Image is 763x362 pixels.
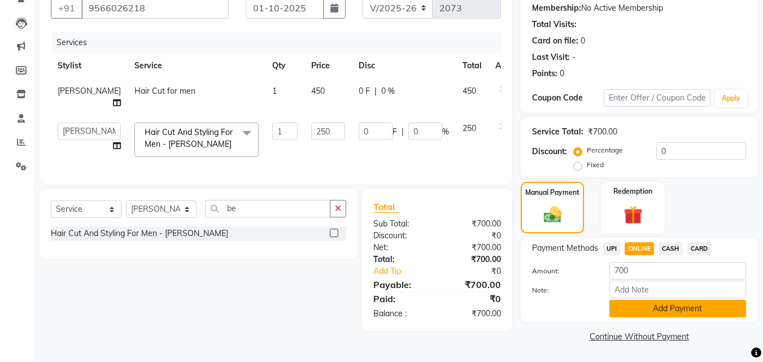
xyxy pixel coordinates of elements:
span: 1 [272,86,277,96]
span: Payment Methods [532,242,598,254]
div: Card on file: [532,35,578,47]
img: _gift.svg [618,203,648,226]
label: Manual Payment [525,187,579,198]
a: x [232,139,237,149]
span: Total [373,201,399,213]
div: Discount: [365,230,437,242]
div: ₹0 [437,230,509,242]
span: F [393,126,397,138]
div: 0 [560,68,564,80]
div: ₹700.00 [437,242,509,254]
span: 0 % [381,85,395,97]
span: CARD [687,242,712,255]
div: ₹700.00 [437,254,509,265]
span: % [442,126,449,138]
div: Total: [365,254,437,265]
label: Note: [524,285,600,295]
div: Last Visit: [532,51,570,63]
label: Redemption [613,186,652,197]
label: Percentage [587,145,623,155]
span: CASH [659,242,683,255]
label: Amount: [524,266,600,276]
div: Coupon Code [532,92,603,104]
input: Enter Offer / Coupon Code [604,89,710,107]
div: Points: [532,68,557,80]
div: 0 [581,35,585,47]
span: | [402,126,404,138]
div: Payable: [365,278,437,291]
th: Service [128,53,265,78]
div: Discount: [532,146,567,158]
span: [PERSON_NAME] [58,86,121,96]
div: Sub Total: [365,218,437,230]
a: Add Tip [365,265,449,277]
div: - [572,51,575,63]
th: Total [456,53,489,78]
img: _cash.svg [538,204,567,225]
span: ONLINE [625,242,654,255]
span: 0 F [359,85,370,97]
span: 450 [311,86,325,96]
div: Membership: [532,2,581,14]
div: ₹700.00 [588,126,617,138]
span: Hair Cut for men [134,86,195,96]
span: 250 [463,123,476,133]
span: Hair Cut And Styling For Men - [PERSON_NAME] [145,127,233,149]
div: Total Visits: [532,19,577,30]
th: Stylist [51,53,128,78]
div: No Active Membership [532,2,746,14]
div: Hair Cut And Styling For Men - [PERSON_NAME] [51,228,228,239]
span: 450 [463,86,476,96]
div: ₹700.00 [437,278,509,291]
a: Continue Without Payment [523,331,755,343]
th: Disc [352,53,456,78]
button: Add Payment [609,300,746,317]
div: Service Total: [532,126,583,138]
div: Net: [365,242,437,254]
div: Services [52,32,509,53]
th: Action [489,53,526,78]
span: UPI [603,242,620,255]
div: ₹700.00 [437,308,509,320]
div: Balance : [365,308,437,320]
div: ₹0 [450,265,510,277]
div: Paid: [365,292,437,306]
input: Add Note [609,281,746,298]
th: Price [304,53,352,78]
label: Fixed [587,160,604,170]
span: | [374,85,377,97]
th: Qty [265,53,304,78]
button: Apply [715,90,747,107]
div: ₹0 [437,292,509,306]
input: Search or Scan [205,200,330,217]
div: ₹700.00 [437,218,509,230]
input: Amount [609,262,746,280]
